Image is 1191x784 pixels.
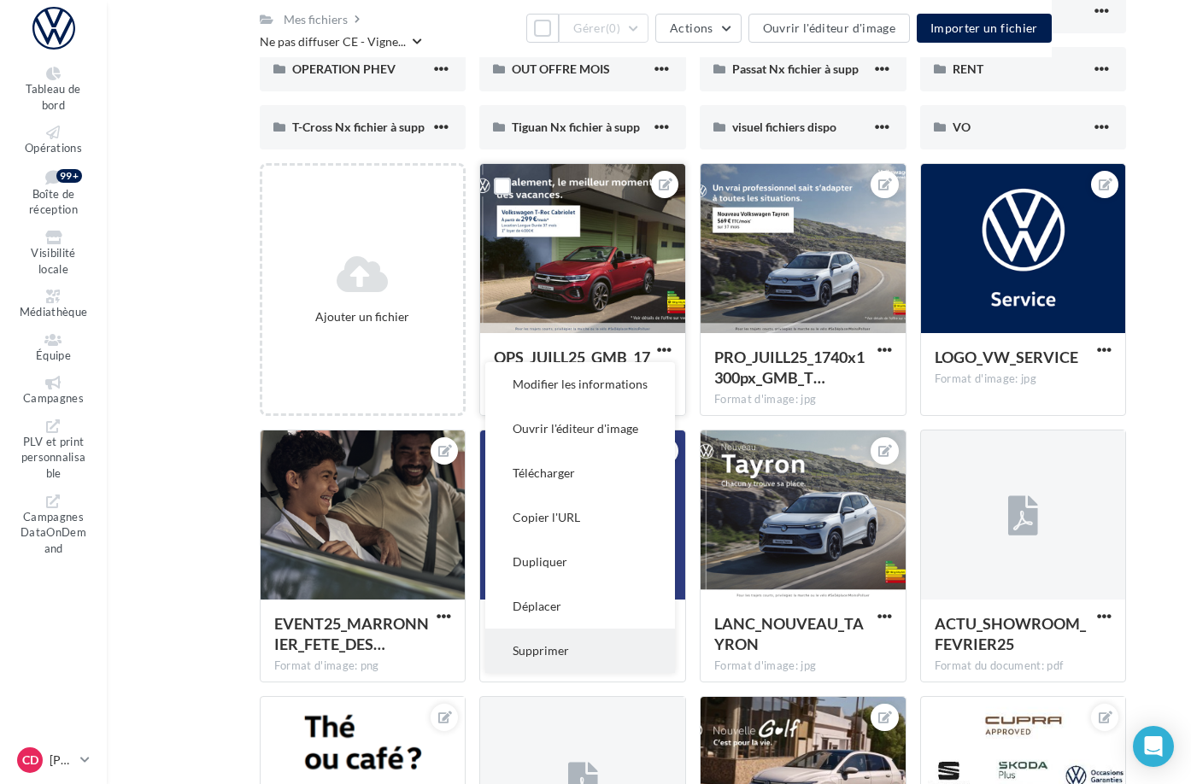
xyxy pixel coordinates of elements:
[23,391,84,405] span: Campagnes
[485,540,675,584] button: Dupliquer
[14,227,93,279] a: Visibilité locale
[935,658,1112,674] div: Format du document: pdf
[485,495,675,540] button: Copier l'URL
[36,348,71,362] span: Équipe
[953,120,971,134] span: VO
[14,166,93,220] a: Boîte de réception 99+
[494,348,650,387] span: OPS_JUILL25_GMB_1740x1300px_TROCCab_E1
[917,14,1052,43] button: Importer un fichier
[14,372,93,409] a: Campagnes
[485,451,675,495] button: Télécharger
[935,614,1086,653] span: ACTU_SHOWROOM_FEVRIER25
[14,330,93,366] a: Équipe
[14,491,93,559] a: Campagnes DataOnDemand
[935,348,1078,366] span: LOGO_VW_SERVICE
[485,407,675,451] button: Ouvrir l'éditeur d'image
[485,584,675,629] button: Déplacer
[56,169,82,183] div: 99+
[732,61,859,76] span: Passat Nx fichier à supp
[670,20,713,35] span: Actions
[26,82,80,112] span: Tableau de bord
[14,416,93,484] a: PLV et print personnalisable
[274,614,429,653] span: EVENT25_MARRONNIER_FETE_DES_PERES
[606,21,620,35] span: (0)
[512,61,610,76] span: OUT OFFRE MOIS
[14,63,93,115] a: Tableau de bord
[1133,726,1174,767] div: Open Intercom Messenger
[935,372,1112,387] div: Format d'image: jpg
[14,744,93,776] a: CD [PERSON_NAME]
[292,120,425,134] span: T-Cross Nx fichier à supp
[29,187,78,217] span: Boîte de réception
[512,120,640,134] span: Tiguan Nx fichier à supp
[14,122,93,159] a: Opérations
[274,658,452,674] div: Format d'image: png
[714,348,865,387] span: PRO_JUILL25_1740x1300px_GMB_TAYRON_E1
[559,14,648,43] button: Gérer(0)
[21,510,86,555] span: Campagnes DataOnDemand
[20,305,88,319] span: Médiathèque
[269,308,457,325] div: Ajouter un fichier
[292,61,396,76] span: OPERATION PHEV
[31,246,75,276] span: Visibilité locale
[284,11,348,28] div: Mes fichiers
[714,658,892,674] div: Format d'image: jpg
[714,614,864,653] span: LANC_NOUVEAU_TAYRON
[22,752,38,769] span: CD
[953,61,983,76] span: RENT
[260,33,406,50] span: Ne pas diffuser CE - Vigne...
[714,392,892,407] div: Format d'image: jpg
[50,752,73,769] p: [PERSON_NAME]
[485,629,675,673] button: Supprimer
[655,14,741,43] button: Actions
[732,120,836,134] span: visuel fichiers dispo
[485,362,675,407] button: Modifier les informations
[21,435,86,480] span: PLV et print personnalisable
[25,141,82,155] span: Opérations
[748,14,910,43] button: Ouvrir l'éditeur d'image
[930,20,1038,35] span: Importer un fichier
[14,286,93,323] a: Médiathèque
